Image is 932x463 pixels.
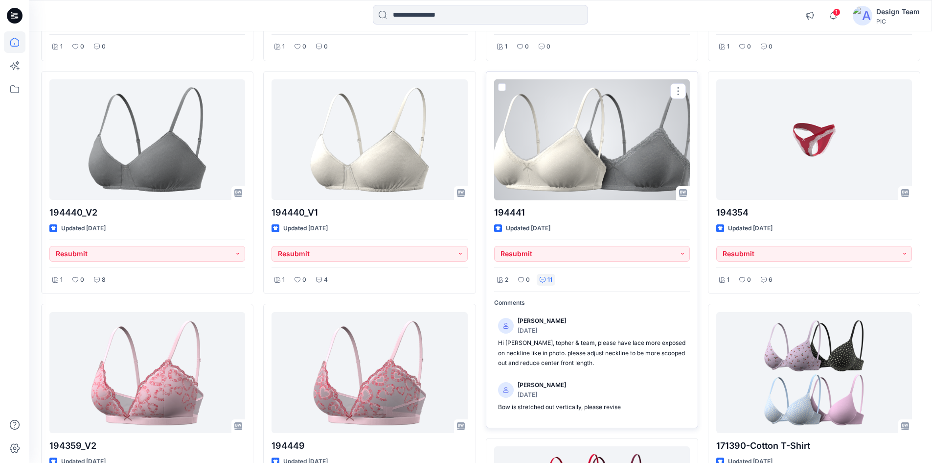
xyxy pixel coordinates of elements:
[876,6,920,18] div: Design Team
[547,275,552,285] p: 11
[272,312,467,433] a: 194449
[282,275,285,285] p: 1
[716,79,912,200] a: 194354
[272,206,467,219] p: 194440_V1
[49,312,245,433] a: 194359_V2
[853,6,872,25] img: avatar
[494,376,690,416] a: [PERSON_NAME][DATE]Bow is stretched out vertically, please revise
[876,18,920,25] div: PIC
[769,42,773,52] p: 0
[102,42,106,52] p: 0
[833,8,841,16] span: 1
[61,223,106,234] p: Updated [DATE]
[494,206,690,219] p: 194441
[716,206,912,219] p: 194354
[302,275,306,285] p: 0
[506,223,550,234] p: Updated [DATE]
[747,42,751,52] p: 0
[503,323,509,329] svg: avatar
[49,79,245,200] a: 194440_V2
[716,312,912,433] a: 171390-Cotton T-Shirt
[747,275,751,285] p: 0
[518,326,566,336] p: [DATE]
[526,275,530,285] p: 0
[518,316,566,326] p: [PERSON_NAME]
[49,439,245,453] p: 194359_V2
[80,275,84,285] p: 0
[49,206,245,219] p: 194440_V2
[324,275,328,285] p: 4
[283,223,328,234] p: Updated [DATE]
[60,275,63,285] p: 1
[498,402,686,413] p: Bow is stretched out vertically, please revise
[525,42,529,52] p: 0
[494,312,690,372] a: [PERSON_NAME][DATE]Hi [PERSON_NAME], topher & team, please have lace more exposed on neckline lik...
[80,42,84,52] p: 0
[769,275,773,285] p: 6
[498,338,686,368] p: Hi [PERSON_NAME], topher & team, please have lace more exposed on neckline like in photo. please ...
[494,298,690,308] p: Comments
[728,223,773,234] p: Updated [DATE]
[494,79,690,200] a: 194441
[505,275,508,285] p: 2
[302,42,306,52] p: 0
[60,42,63,52] p: 1
[324,42,328,52] p: 0
[102,275,106,285] p: 8
[282,42,285,52] p: 1
[727,42,729,52] p: 1
[272,79,467,200] a: 194440_V1
[503,387,509,393] svg: avatar
[727,275,729,285] p: 1
[272,439,467,453] p: 194449
[716,439,912,453] p: 171390-Cotton T-Shirt
[518,390,566,400] p: [DATE]
[505,42,507,52] p: 1
[518,380,566,390] p: [PERSON_NAME]
[546,42,550,52] p: 0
